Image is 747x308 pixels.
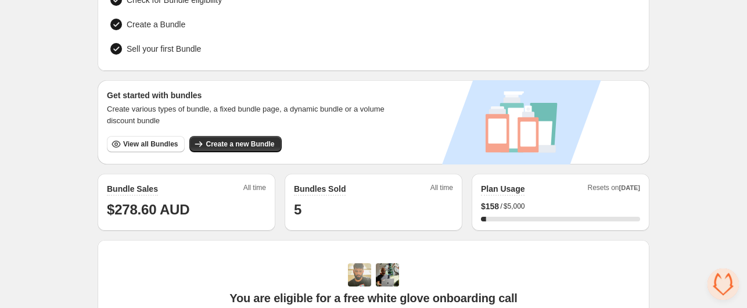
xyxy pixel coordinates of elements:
[189,136,281,152] button: Create a new Bundle
[481,200,640,212] div: /
[481,200,499,212] span: $ 158
[294,183,346,195] h2: Bundles Sold
[107,200,266,219] h1: $278.60 AUD
[588,183,641,196] span: Resets on
[206,139,274,149] span: Create a new Bundle
[294,200,453,219] h1: 5
[481,183,525,195] h2: Plan Usage
[504,202,525,211] span: $5,000
[708,268,739,300] div: Open chat
[107,89,396,101] h3: Get started with bundles
[430,183,453,196] span: All time
[107,183,158,195] h2: Bundle Sales
[107,103,396,127] span: Create various types of bundle, a fixed bundle page, a dynamic bundle or a volume discount bundle
[348,263,371,286] img: Adi
[243,183,266,196] span: All time
[127,19,185,30] span: Create a Bundle
[229,291,517,305] span: You are eligible for a free white glove onboarding call
[619,184,640,191] span: [DATE]
[376,263,399,286] img: Prakhar
[107,136,185,152] button: View all Bundles
[127,43,201,55] span: Sell your first Bundle
[123,139,178,149] span: View all Bundles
